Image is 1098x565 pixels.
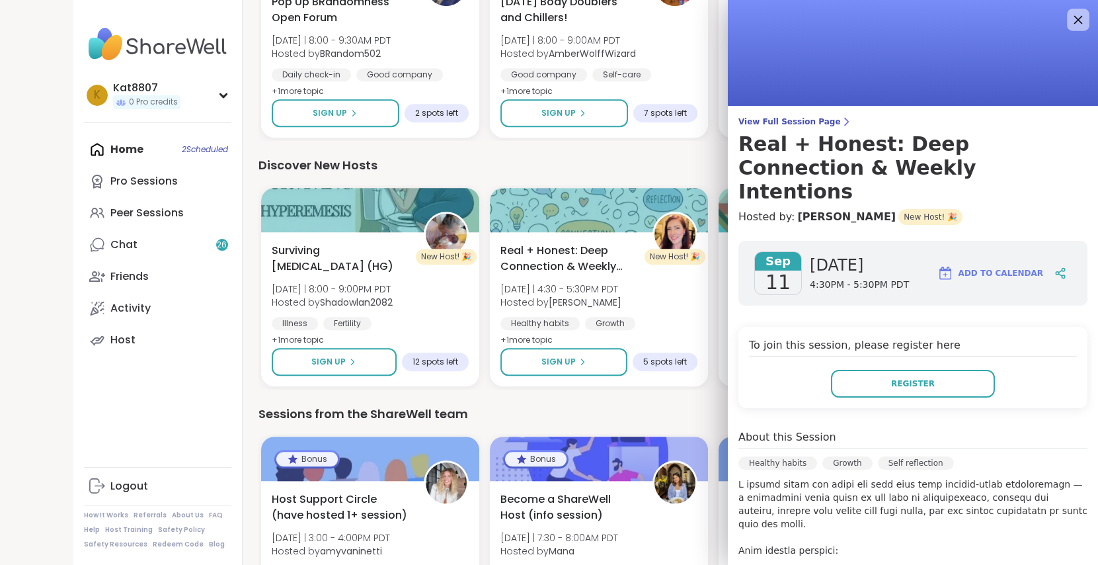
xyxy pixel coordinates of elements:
[643,357,687,367] span: 5 spots left
[549,296,621,309] b: [PERSON_NAME]
[500,544,618,558] span: Hosted by
[110,206,184,220] div: Peer Sessions
[415,108,458,118] span: 2 spots left
[931,257,1049,289] button: Add to Calendar
[500,348,627,376] button: Sign Up
[217,239,227,251] span: 26
[110,479,148,494] div: Logout
[110,238,137,252] div: Chat
[412,357,458,367] span: 12 spots left
[426,462,467,503] img: amyvaninetti
[426,214,467,255] img: Shadowlan2082
[272,348,397,376] button: Sign Up
[84,470,231,502] a: Logout
[84,324,231,356] a: Host
[110,333,136,347] div: Host
[549,544,574,558] b: Mana
[738,456,817,470] div: Healthy habits
[959,267,1043,279] span: Add to Calendar
[500,243,638,275] span: Real + Honest: Deep Connection & Weekly Intentions
[891,378,935,390] span: Register
[258,156,1009,175] div: Discover New Hosts
[84,292,231,324] a: Activity
[84,525,100,535] a: Help
[84,511,128,520] a: How It Works
[84,197,231,229] a: Peer Sessions
[320,296,393,309] b: Shadowlan2082
[810,279,909,292] span: 4:30PM - 5:30PM PDT
[738,116,1087,204] a: View Full Session PageReal + Honest: Deep Connection & Weekly Intentions
[738,132,1087,204] h3: Real + Honest: Deep Connection & Weekly Intentions
[258,405,1009,423] div: Sessions from the ShareWell team
[500,282,621,296] span: [DATE] | 4:30 - 5:30PM PDT
[738,429,836,445] h4: About this Session
[272,282,393,296] span: [DATE] | 8:00 - 9:00PM PDT
[549,47,636,60] b: AmberWolffWizard
[878,456,954,470] div: Self reflection
[272,243,409,275] span: Surviving [MEDICAL_DATA] (HG)
[209,511,223,520] a: FAQ
[585,317,635,330] div: Growth
[129,97,178,108] span: 0 Pro credits
[822,456,872,470] div: Growth
[110,301,151,316] div: Activity
[272,531,390,544] span: [DATE] | 3:00 - 4:00PM PDT
[113,81,180,95] div: Kat8807
[323,317,372,330] div: Fertility
[272,47,391,60] span: Hosted by
[592,68,651,81] div: Self-care
[84,21,231,67] img: ShareWell Nav Logo
[505,452,567,466] div: Bonus
[541,356,576,368] span: Sign Up
[172,511,204,520] a: About Us
[541,107,576,119] span: Sign Up
[738,209,1087,225] h4: Hosted by:
[311,356,346,368] span: Sign Up
[272,492,409,523] span: Host Support Circle (have hosted 1+ session)
[134,511,167,520] a: Referrals
[654,462,695,503] img: Mana
[500,531,618,544] span: [DATE] | 7:30 - 8:00AM PDT
[500,34,636,47] span: [DATE] | 8:00 - 9:00AM PDT
[94,87,100,104] span: K
[272,317,318,330] div: Illness
[500,296,621,309] span: Hosted by
[84,540,147,549] a: Safety Resources
[84,229,231,261] a: Chat26
[209,540,225,549] a: Blog
[645,249,705,265] div: New Host! 🎉
[272,34,391,47] span: [DATE] | 8:00 - 9:30AM PDT
[356,68,443,81] div: Good company
[320,544,382,558] b: amyvaninetti
[276,452,338,466] div: Bonus
[105,525,153,535] a: Host Training
[810,255,909,276] span: [DATE]
[110,174,178,189] div: Pro Sessions
[153,540,204,549] a: Redeem Code
[272,544,390,558] span: Hosted by
[416,249,477,265] div: New Host! 🎉
[272,68,351,81] div: Daily check-in
[313,107,347,119] span: Sign Up
[797,209,896,225] a: [PERSON_NAME]
[765,271,791,294] span: 11
[272,296,393,309] span: Hosted by
[500,47,636,60] span: Hosted by
[110,269,149,284] div: Friends
[84,165,231,197] a: Pro Sessions
[644,108,687,118] span: 7 spots left
[755,252,801,271] span: Sep
[500,317,580,330] div: Healthy habits
[749,337,1077,357] h4: To join this session, please register here
[500,68,587,81] div: Good company
[84,261,231,292] a: Friends
[272,99,399,127] button: Sign Up
[898,209,962,225] span: New Host! 🎉
[738,116,1087,127] span: View Full Session Page
[320,47,381,60] b: BRandom502
[937,265,953,281] img: ShareWell Logomark
[654,214,695,255] img: Charlie_Lovewitch
[500,99,628,127] button: Sign Up
[831,370,995,398] button: Register
[500,492,638,523] span: Become a ShareWell Host (info session)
